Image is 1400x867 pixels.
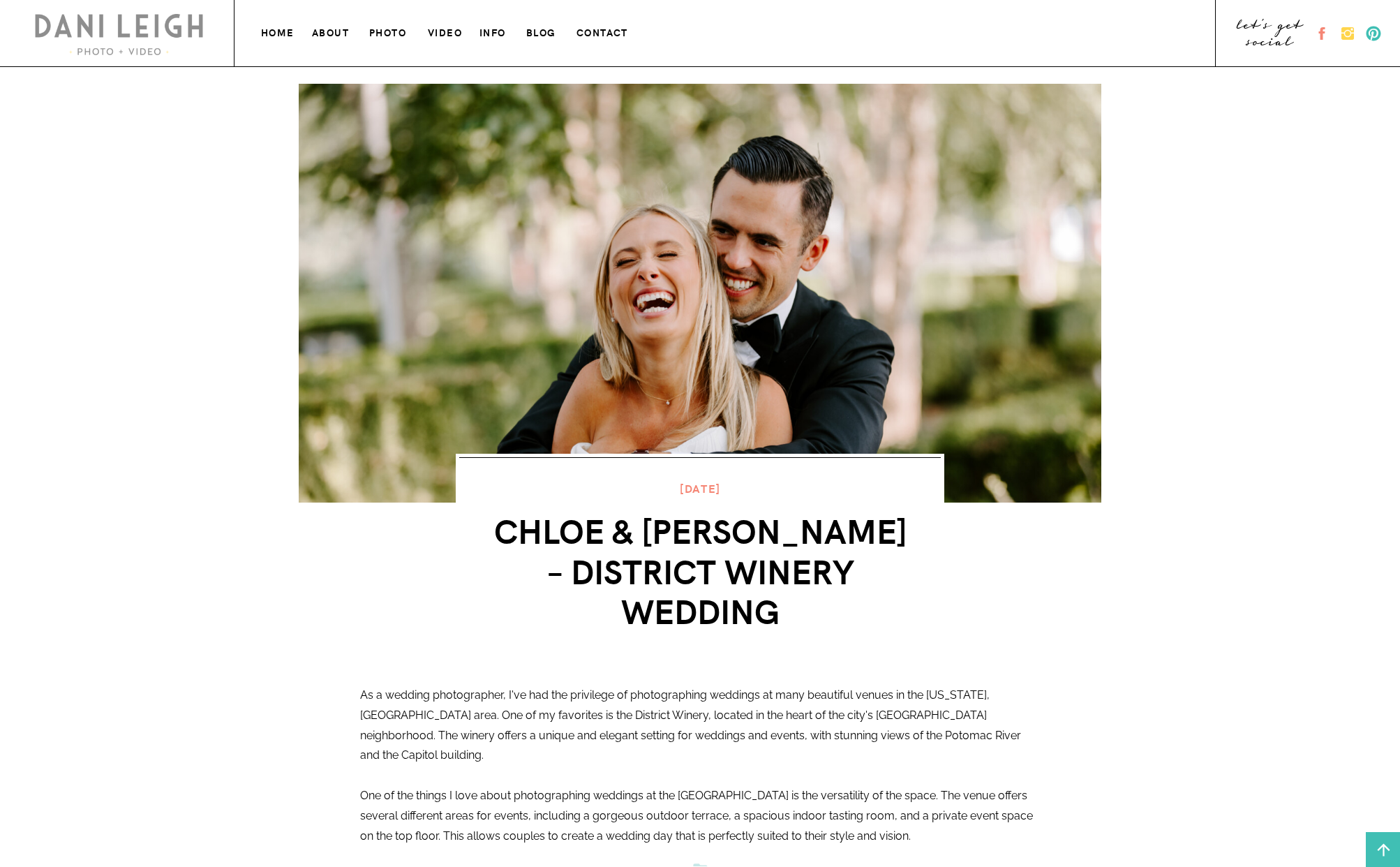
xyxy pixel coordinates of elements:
a: let's get social [1235,22,1306,45]
p: [DATE] [544,478,857,498]
a: blog [526,24,559,38]
a: photo [369,24,408,38]
h1: Title [456,443,972,480]
a: about [312,24,350,38]
a: contact [576,24,632,38]
h1: Chloe & [PERSON_NAME] – District Winery Wedding [484,510,917,630]
a: info [479,24,509,38]
a: home [261,24,297,38]
a: VIDEO [428,24,464,38]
